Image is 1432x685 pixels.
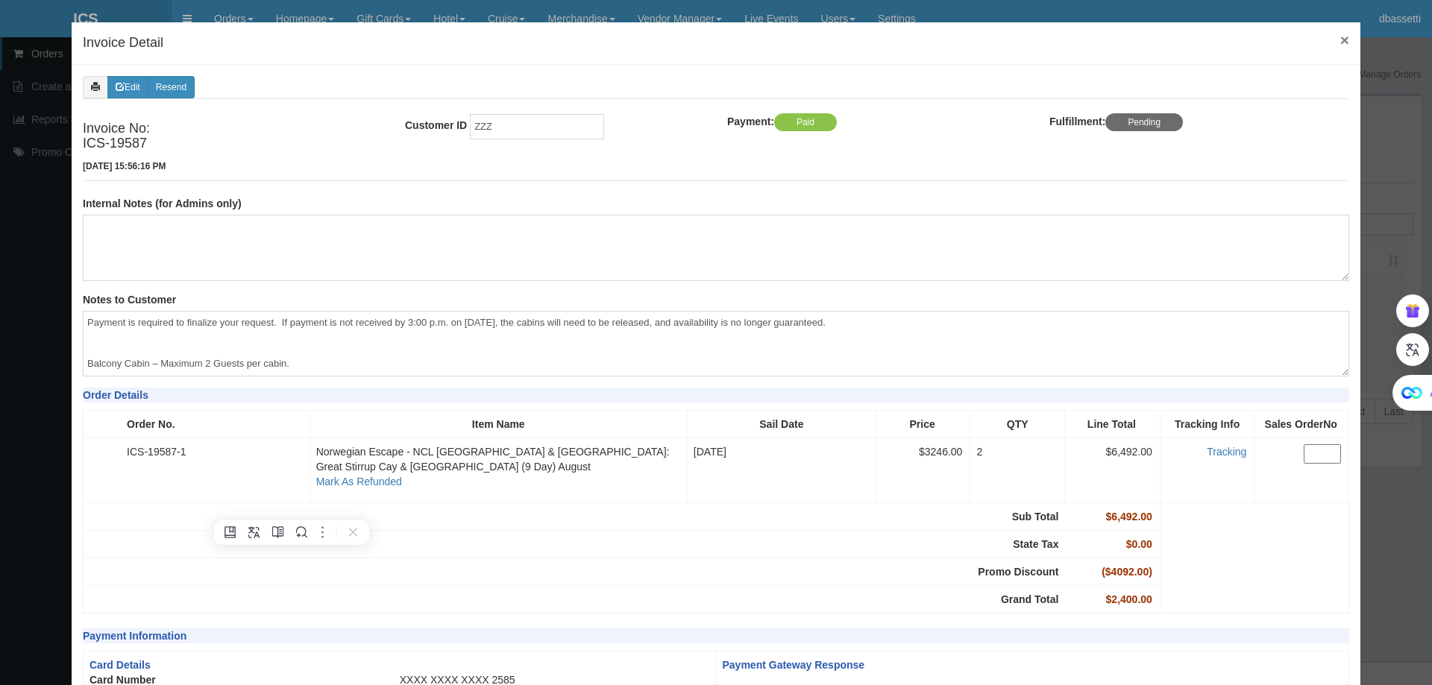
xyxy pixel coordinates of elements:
strong: Sail Date [759,418,803,430]
strong: Order No. [127,418,175,430]
strong: Promo Discount [978,566,1058,578]
td: $2,400.00 [1064,585,1160,613]
td: $0.00 [1064,530,1160,558]
a: Tracking [1207,446,1246,458]
td: Norwegian Escape - NCL [GEOGRAPHIC_DATA] & [GEOGRAPHIC_DATA]: Great Stirrup Cay & [GEOGRAPHIC_DAT... [310,438,687,502]
h4: Invoice No: ICS-19587 [83,121,383,151]
strong: Tracking Info [1175,418,1240,430]
button: Close [1340,32,1349,48]
td: $3246.00 [876,438,970,502]
td: ($4092.00) [1064,558,1160,585]
strong: Order Details [83,389,148,401]
strong: Grand Total [1001,593,1059,605]
a: Resend [148,76,195,98]
strong: Sales OrderNo [1265,418,1337,430]
strong: Price [910,418,935,430]
i: Edit [116,82,125,91]
small: [DATE] 15:56:16 PM [83,161,166,171]
strong: Sub Total [1012,511,1059,523]
label: Notes to Customer [83,292,176,307]
small: Pending [1105,113,1183,131]
label: Customer ID [405,118,467,133]
td: $6,492.00 [1064,502,1160,530]
strong: Line [1087,418,1109,430]
td: ICS-19587-1 [121,438,310,502]
h4: Invoice Detail [83,34,1349,53]
td: 2 [970,438,1065,502]
strong: Card Details [89,659,151,671]
strong: Total [1112,418,1136,430]
small: Paid [774,113,837,131]
textarea: Payment is required to finalize your request. If payment is not received by 3:00 p.m. on [DATE], ... [83,311,1349,376]
strong: Payment Gateway Response [723,659,865,671]
strong: Fulfillment: [1049,116,1105,127]
strong: Payment Information [83,630,186,642]
a: Edit [107,76,148,98]
strong: Item Name [472,418,525,430]
span: × [1340,31,1349,48]
label: Internal Notes (for Admins only) [83,196,242,211]
td: $6,492.00 [1064,438,1160,502]
td: [DATE] [687,438,876,502]
strong: QTY [1007,418,1029,430]
a: Mark As Refunded [316,476,402,487]
strong: Payment: [727,116,774,127]
strong: State Tax [1013,538,1058,550]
